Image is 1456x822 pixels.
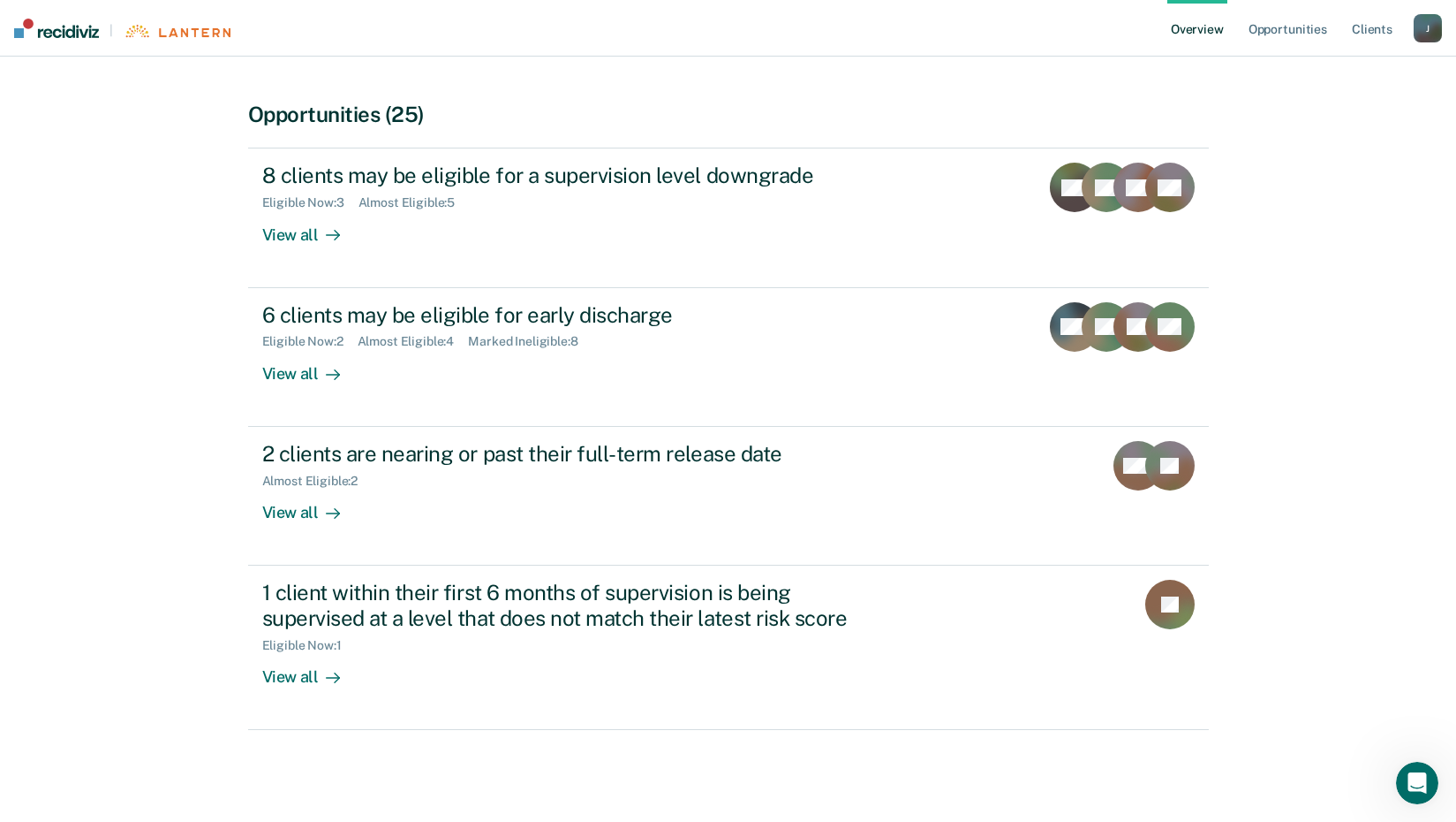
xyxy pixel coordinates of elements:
div: Eligible Now : 1 [262,638,356,653]
div: View all [262,210,361,245]
button: J [1414,14,1442,42]
a: 2 clients are nearing or past their full-term release dateAlmost Eligible:2View all [248,427,1209,566]
iframe: Intercom live chat [1396,762,1438,804]
div: Almost Eligible : 5 [358,195,470,210]
a: | [14,19,230,38]
span: | [99,23,124,38]
div: 6 clients may be eligible for early discharge [262,302,882,328]
div: View all [262,652,361,687]
div: 2 clients are nearing or past their full-term release date [262,441,882,467]
div: Almost Eligible : 4 [358,334,469,349]
a: 8 clients may be eligible for a supervision level downgradeEligible Now:3Almost Eligible:5View all [248,148,1209,287]
div: View all [262,488,361,522]
div: Opportunities (25) [248,102,1209,127]
div: Eligible Now : 2 [262,334,358,349]
a: 1 client within their first 6 months of supervision is being supervised at a level that does not ... [248,566,1209,730]
div: View all [262,349,361,384]
div: 8 clients may be eligible for a supervision level downgrade [262,163,882,188]
img: Lantern [124,25,230,38]
img: Recidiviz [14,19,99,38]
div: Marked Ineligible : 8 [468,334,592,349]
div: Eligible Now : 3 [262,195,358,210]
div: Almost Eligible : 2 [262,474,373,489]
a: 6 clients may be eligible for early dischargeEligible Now:2Almost Eligible:4Marked Ineligible:8Vi... [248,288,1209,427]
div: 1 client within their first 6 months of supervision is being supervised at a level that does not ... [262,580,882,631]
